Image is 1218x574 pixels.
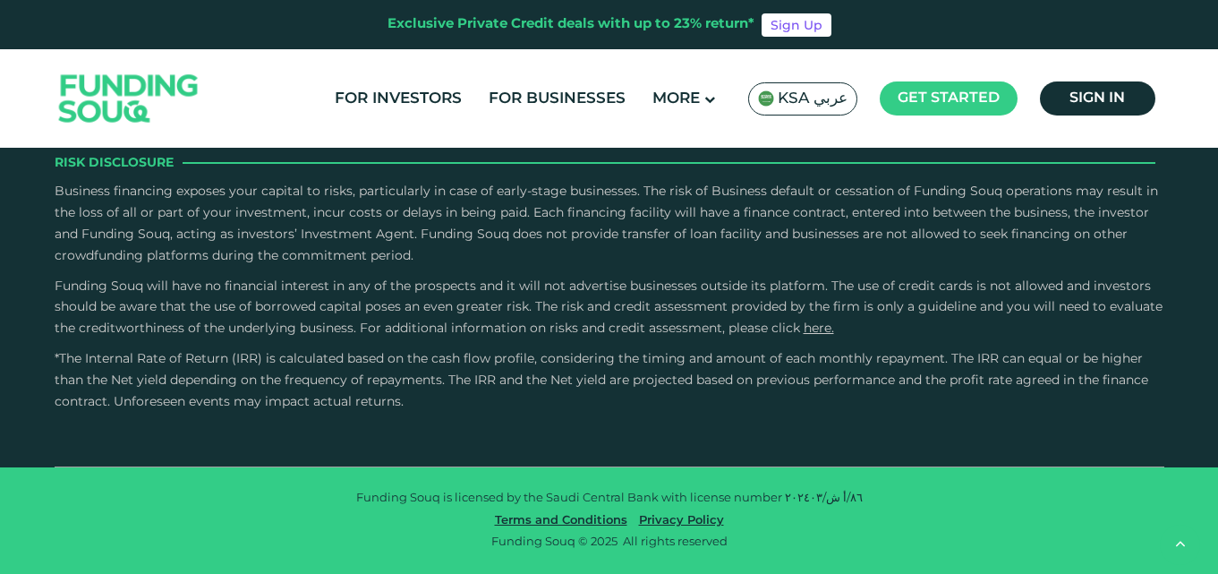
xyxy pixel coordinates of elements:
[388,14,754,35] div: Exclusive Private Credit deals with up to 23% return*
[778,89,847,109] span: KSA عربي
[55,349,1164,413] p: *The Internal Rate of Return (IRR) is calculated based on the cash flow profile, considering the ...
[1160,525,1200,565] button: back
[490,515,632,527] a: Terms and Conditions
[1040,81,1155,116] a: Sign in
[68,490,1151,508] p: Funding Souq is licensed by the Saudi Central Bank with license number ٨٦/أ ش/٢٠٢٤٠٣
[762,13,831,37] a: Sign Up
[55,280,1163,336] span: Funding Souq will have no financial interest in any of the prospects and it will not advertise bu...
[330,84,466,114] a: For Investors
[1069,91,1125,105] span: Sign in
[804,322,834,335] a: here.
[635,515,728,527] a: Privacy Policy
[898,91,1000,105] span: Get started
[55,153,174,173] span: Risk Disclosure
[55,182,1164,267] p: Business financing exposes your capital to risks, particularly in case of early-stage businesses....
[652,91,700,107] span: More
[758,90,774,107] img: SA Flag
[484,84,630,114] a: For Businesses
[623,536,728,548] span: All rights reserved
[591,536,618,548] span: 2025
[41,54,217,144] img: Logo
[491,536,588,548] span: Funding Souq ©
